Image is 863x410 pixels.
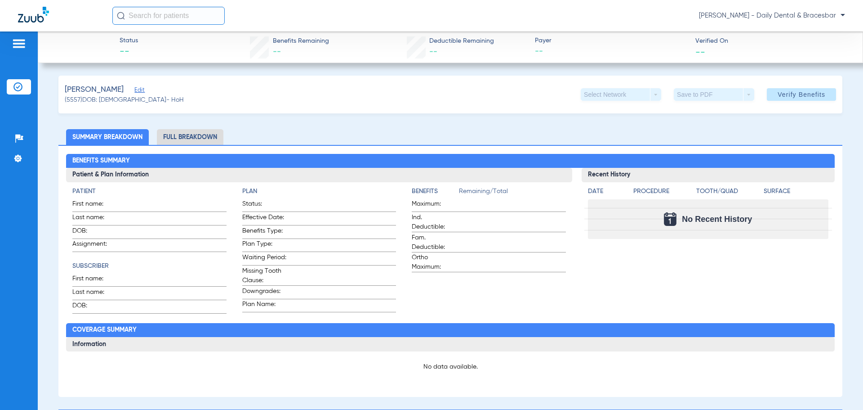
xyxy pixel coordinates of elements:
[157,129,223,145] li: Full Breakdown
[459,187,565,199] span: Remaining/Total
[767,88,836,101] button: Verify Benefits
[778,91,825,98] span: Verify Benefits
[764,187,828,199] app-breakdown-title: Surface
[696,187,761,196] h4: Tooth/Quad
[66,168,572,182] h3: Patient & Plan Information
[72,261,226,271] h4: Subscriber
[72,301,116,313] span: DOB:
[242,213,286,225] span: Effective Date:
[412,199,456,212] span: Maximum:
[429,36,494,46] span: Deductible Remaining
[412,187,459,196] h4: Benefits
[134,87,142,95] span: Edit
[535,36,688,45] span: Payer
[72,187,226,196] h4: Patient
[72,226,116,239] span: DOB:
[412,233,456,252] span: Fam. Deductible:
[664,212,676,226] img: Calendar
[72,274,116,286] span: First name:
[242,199,286,212] span: Status:
[429,48,437,56] span: --
[18,7,49,23] img: Zuub Logo
[112,7,225,25] input: Search for patients
[65,84,124,95] span: [PERSON_NAME]
[582,168,835,182] h3: Recent History
[242,253,286,265] span: Waiting Period:
[273,48,281,56] span: --
[412,253,456,272] span: Ortho Maximum:
[535,46,688,57] span: --
[242,187,396,196] h4: Plan
[695,47,705,56] span: --
[66,129,149,145] li: Summary Breakdown
[72,199,116,212] span: First name:
[633,187,693,199] app-breakdown-title: Procedure
[242,239,286,252] span: Plan Type:
[242,300,286,312] span: Plan Name:
[699,11,845,20] span: [PERSON_NAME] - Daily Dental & Bracesbar
[66,323,834,338] h2: Coverage Summary
[117,12,125,20] img: Search Icon
[695,36,848,46] span: Verified On
[66,154,834,168] h2: Benefits Summary
[682,215,752,224] span: No Recent History
[633,187,693,196] h4: Procedure
[120,36,138,45] span: Status
[12,38,26,49] img: hamburger-icon
[66,337,834,351] h3: Information
[120,46,138,59] span: --
[242,226,286,239] span: Benefits Type:
[242,287,286,299] span: Downgrades:
[72,288,116,300] span: Last name:
[588,187,626,199] app-breakdown-title: Date
[65,95,184,105] span: (5557) DOB: [DEMOGRAPHIC_DATA] - HoH
[412,213,456,232] span: Ind. Deductible:
[764,187,828,196] h4: Surface
[72,239,116,252] span: Assignment:
[588,187,626,196] h4: Date
[818,367,863,410] iframe: Chat Widget
[273,36,329,46] span: Benefits Remaining
[242,266,286,285] span: Missing Tooth Clause:
[412,187,459,199] app-breakdown-title: Benefits
[72,213,116,225] span: Last name:
[72,362,828,371] p: No data available.
[696,187,761,199] app-breakdown-title: Tooth/Quad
